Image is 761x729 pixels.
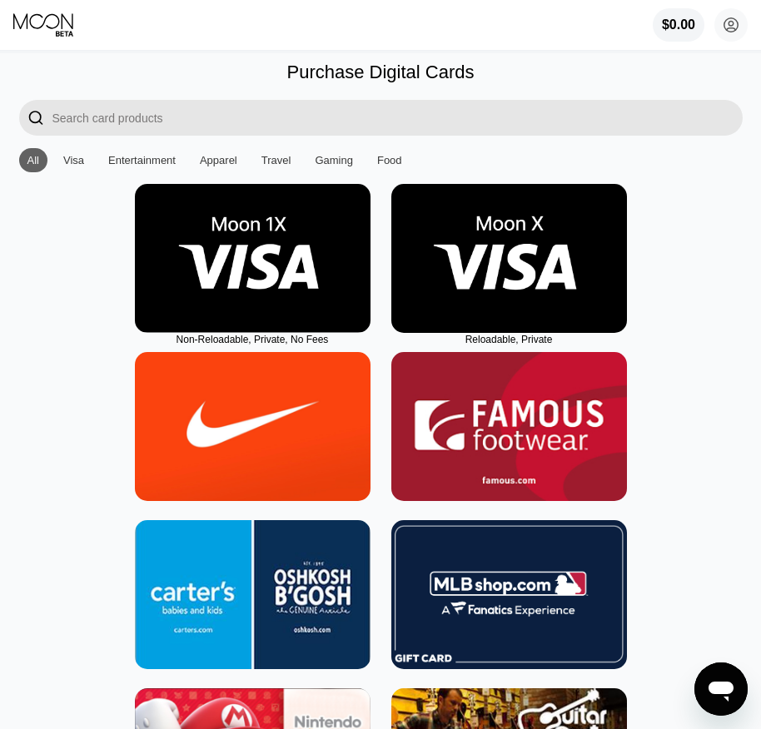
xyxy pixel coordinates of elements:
div: Food [377,154,402,166]
div: Travel [253,148,300,172]
div: Entertainment [100,148,184,172]
div: Travel [261,154,291,166]
div: Gaming [315,154,353,166]
div: All [19,148,47,172]
div: Apparel [191,148,246,172]
div: Purchase Digital Cards [287,62,475,83]
input: Search card products [52,100,743,136]
div: Visa [55,148,92,172]
div: Non-Reloadable, Private, No Fees [135,334,371,345]
div:  [27,108,44,127]
div: Entertainment [108,154,176,166]
div: $0.00 [653,8,704,42]
div: Gaming [306,148,361,172]
div: Reloadable, Private [391,334,627,345]
div: All [27,154,39,166]
div: Apparel [200,154,237,166]
div: Food [369,148,410,172]
div: Visa [63,154,84,166]
div: $0.00 [662,17,695,32]
div:  [19,100,52,136]
iframe: Button to launch messaging window [694,662,748,716]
